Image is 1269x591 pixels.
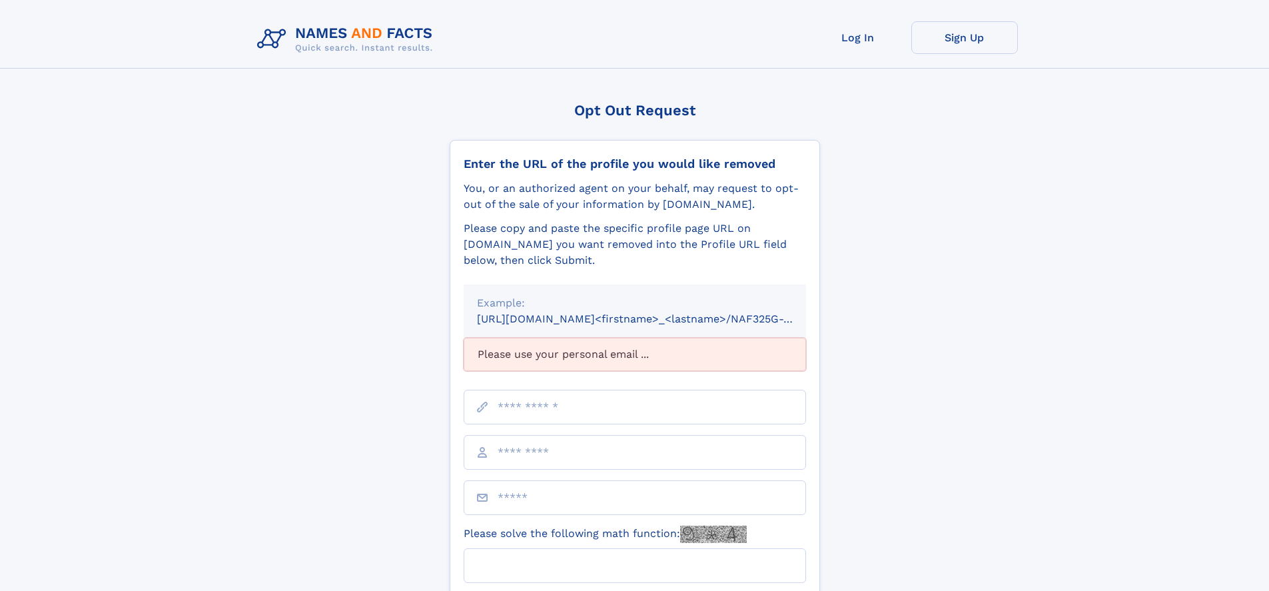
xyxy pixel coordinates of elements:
div: Please copy and paste the specific profile page URL on [DOMAIN_NAME] you want removed into the Pr... [464,221,806,269]
div: You, or an authorized agent on your behalf, may request to opt-out of the sale of your informatio... [464,181,806,213]
small: [URL][DOMAIN_NAME]<firstname>_<lastname>/NAF325G-xxxxxxxx [477,312,831,325]
label: Please solve the following math function: [464,526,747,543]
img: Logo Names and Facts [252,21,444,57]
a: Sign Up [911,21,1018,54]
div: Example: [477,295,793,311]
div: Enter the URL of the profile you would like removed [464,157,806,171]
div: Please use your personal email ... [464,338,806,371]
div: Opt Out Request [450,102,820,119]
a: Log In [805,21,911,54]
